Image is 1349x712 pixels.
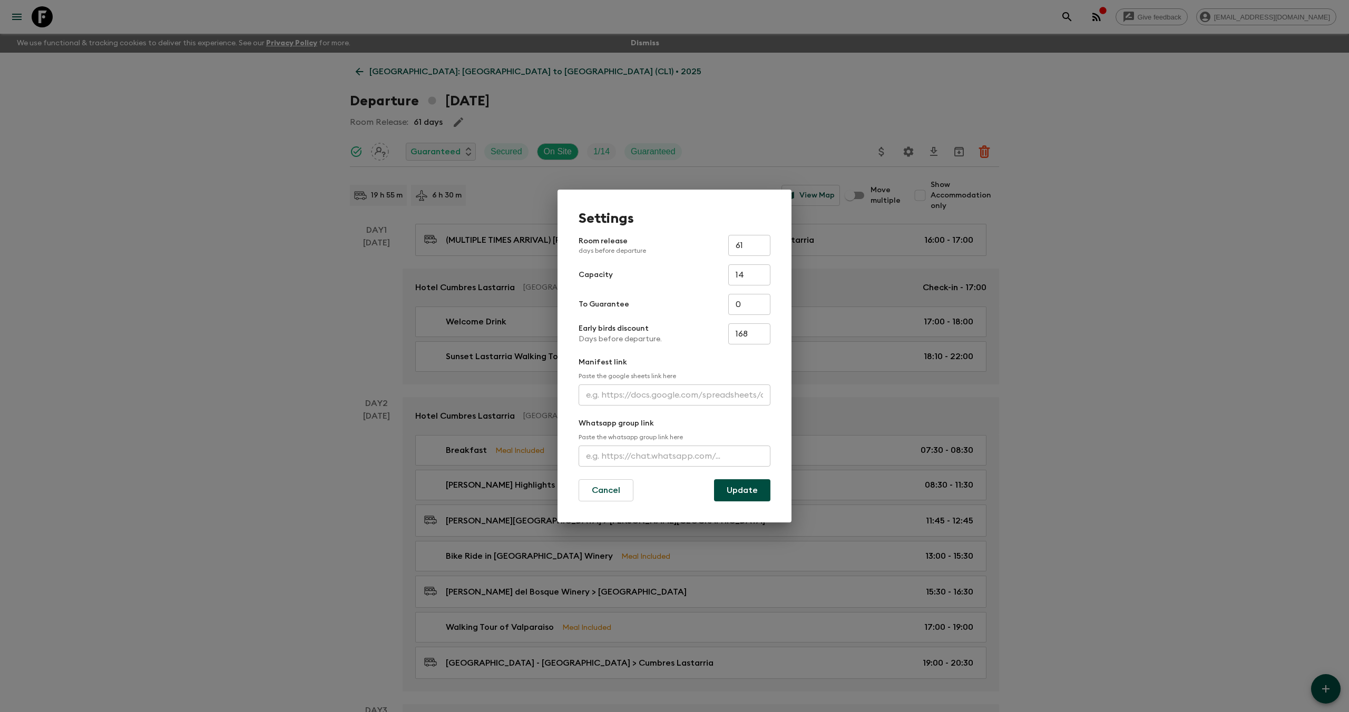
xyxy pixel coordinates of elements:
[728,264,770,285] input: e.g. 14
[579,236,646,255] p: Room release
[728,235,770,256] input: e.g. 30
[579,211,770,226] h1: Settings
[579,479,633,501] button: Cancel
[579,323,662,334] p: Early birds discount
[579,384,770,406] input: e.g. https://docs.google.com/spreadsheets/d/1P7Zz9v8J0vXy1Q/edit#gid=0
[579,372,770,380] p: Paste the google sheets link here
[714,479,770,501] button: Update
[579,246,646,255] p: days before departure
[579,433,770,441] p: Paste the whatsapp group link here
[579,299,629,310] p: To Guarantee
[579,418,770,429] p: Whatsapp group link
[728,323,770,344] input: e.g. 180
[728,294,770,315] input: e.g. 4
[579,357,770,368] p: Manifest link
[579,446,770,467] input: e.g. https://chat.whatsapp.com/...
[579,334,662,344] p: Days before departure.
[579,270,613,280] p: Capacity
